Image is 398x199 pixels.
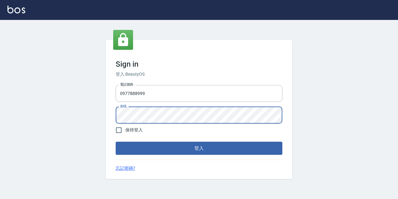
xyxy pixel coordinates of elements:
[116,60,282,69] h3: Sign in
[116,71,282,78] h6: 登入 BeautyOS
[125,127,143,133] span: 保持登入
[116,142,282,155] button: 登入
[120,104,127,109] label: 密碼
[7,6,25,13] img: Logo
[120,82,133,87] label: 電話號碼
[116,165,135,172] a: 忘記密碼?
